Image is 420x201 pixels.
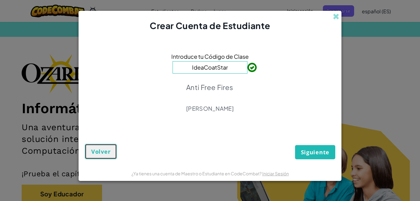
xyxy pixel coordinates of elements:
span: Crear Cuenta de Estudiante [150,20,270,31]
button: Volver [85,144,117,159]
a: Iniciar Sesión [262,171,289,176]
p: Anti Free Fires [186,83,234,92]
span: Introduce tu Código de Clase [171,52,249,61]
span: ¿Ya tienes una cuenta de Maestro o Estudiante en CodeCombat? [131,171,262,176]
button: Siguiente [295,145,335,159]
span: Siguiente [301,148,329,156]
p: [PERSON_NAME] [186,105,234,112]
span: Volver [91,148,110,155]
